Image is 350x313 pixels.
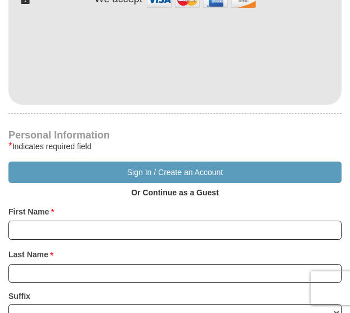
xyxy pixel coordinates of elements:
[8,162,342,183] button: Sign In / Create an Account
[8,131,342,140] h4: Personal Information
[131,188,219,197] strong: Or Continue as a Guest
[8,247,48,262] strong: Last Name
[8,204,49,220] strong: First Name
[8,140,342,153] div: Indicates required field
[8,288,30,304] strong: Suffix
